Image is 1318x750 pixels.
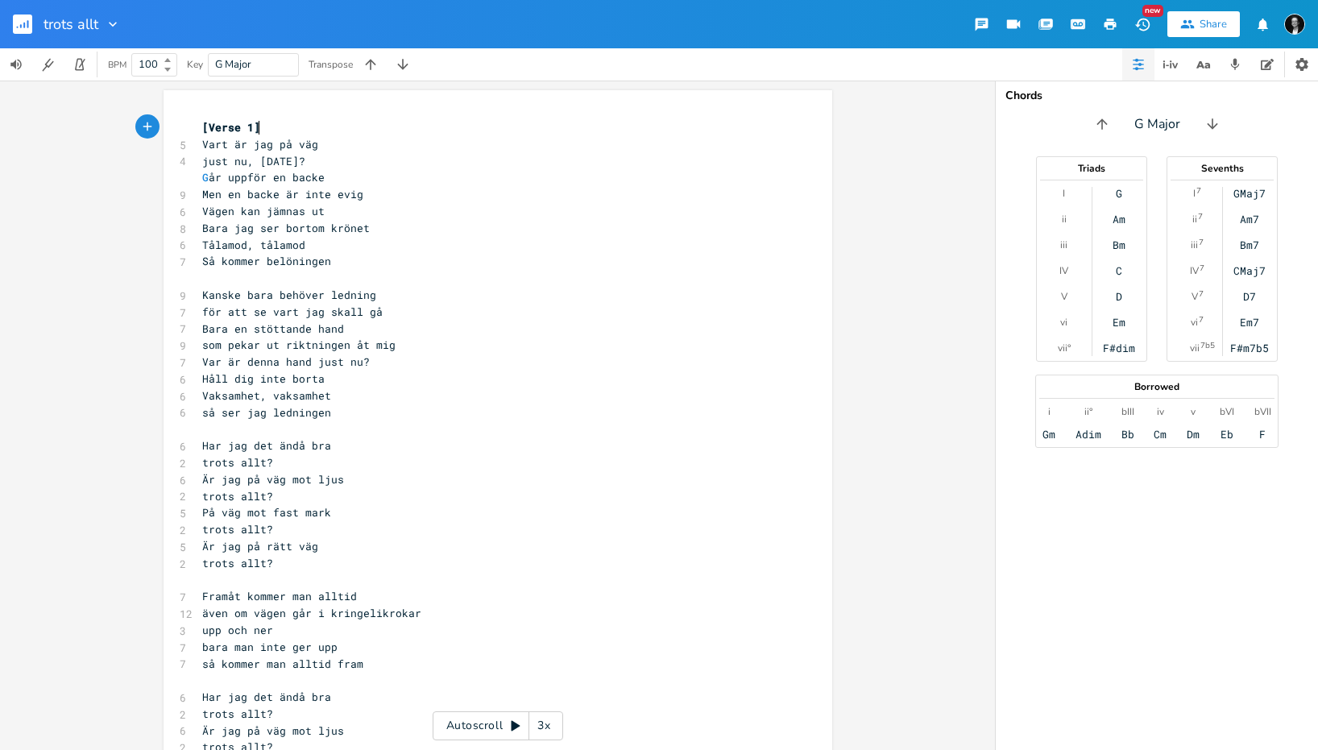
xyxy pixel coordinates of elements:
[1037,164,1146,173] div: Triads
[1126,10,1158,39] button: New
[202,120,260,135] span: [Verse 1]
[1190,264,1199,277] div: IV
[202,371,325,386] span: Håll dig inte borta
[202,539,318,553] span: Är jag på rätt väg
[202,254,331,268] span: Så kommer belöningen
[1230,342,1269,354] div: F#m7b5
[1233,264,1266,277] div: CMaj7
[202,221,370,235] span: Bara jag ser bortom krönet
[1113,316,1125,329] div: Em
[1284,14,1305,35] img: Marianne Milde
[1113,213,1125,226] div: Am
[202,204,325,218] span: Vägen kan jämnas ut
[202,589,357,603] span: Framåt kommer man alltid
[202,388,331,403] span: Vaksamhet, vaksamhet
[202,187,363,201] span: Men en backe är inte evig
[1116,187,1122,200] div: G
[202,321,344,336] span: Bara en stöttande hand
[202,354,370,369] span: Var är denna hand just nu?
[1048,405,1051,418] div: i
[1121,405,1134,418] div: bIII
[1240,316,1259,329] div: Em7
[1243,290,1256,303] div: D7
[1190,342,1200,354] div: vii
[202,170,325,184] span: år uppför en backe
[1103,342,1135,354] div: F#dim
[202,706,273,721] span: trots allt?
[202,455,273,470] span: trots allt?
[1154,428,1167,441] div: Cm
[1076,428,1101,441] div: Adim
[202,438,331,453] span: Har jag det ändå bra
[1220,405,1234,418] div: bVI
[202,505,331,520] span: På väg mot fast mark
[1036,382,1278,392] div: Borrowed
[215,57,251,72] span: G Major
[1193,187,1196,200] div: I
[1221,428,1233,441] div: Eb
[1059,264,1068,277] div: IV
[1199,288,1204,300] sup: 7
[202,690,331,704] span: Har jag det ändå bra
[1062,213,1067,226] div: ii
[1063,187,1065,200] div: I
[202,305,383,319] span: för att se vart jag skall gå
[529,711,558,740] div: 3x
[1196,184,1201,197] sup: 7
[1060,238,1067,251] div: iii
[1240,238,1259,251] div: Bm7
[202,170,209,184] span: G
[202,657,363,671] span: så kommer man alltid fram
[202,522,273,537] span: trots allt?
[1061,290,1067,303] div: V
[1042,428,1055,441] div: Gm
[202,723,344,738] span: Är jag på väg mot ljus
[202,154,305,168] span: just nu, [DATE]?
[1254,405,1271,418] div: bVII
[1200,262,1204,275] sup: 7
[1198,210,1203,223] sup: 7
[1199,313,1204,326] sup: 7
[1157,405,1164,418] div: iv
[1191,238,1198,251] div: iii
[202,137,318,151] span: Vart är jag på väg
[1192,213,1197,226] div: ii
[1116,264,1122,277] div: C
[108,60,126,69] div: BPM
[202,606,421,620] span: även om vägen går i kringelikrokar
[202,556,273,570] span: trots allt?
[309,60,353,69] div: Transpose
[1113,238,1125,251] div: Bm
[202,405,331,420] span: så ser jag ledningen
[433,711,563,740] div: Autoscroll
[1259,428,1266,441] div: F
[1200,17,1227,31] div: Share
[1200,339,1215,352] sup: 7b5
[1005,90,1308,102] div: Chords
[1167,11,1240,37] button: Share
[202,288,376,302] span: Kanske bara behöver ledning
[202,238,305,252] span: Tålamod, tålamod
[1121,428,1134,441] div: Bb
[1167,164,1277,173] div: Sevenths
[187,60,203,69] div: Key
[1240,213,1259,226] div: Am7
[1060,316,1067,329] div: vi
[202,489,273,503] span: trots allt?
[1058,342,1071,354] div: vii°
[1233,187,1266,200] div: GMaj7
[1191,405,1196,418] div: v
[202,472,344,487] span: Är jag på väg mot ljus
[1084,405,1092,418] div: ii°
[1192,290,1198,303] div: V
[202,640,338,654] span: bara man inte ger upp
[1191,316,1198,329] div: vi
[1142,5,1163,17] div: New
[1116,290,1122,303] div: D
[1134,115,1180,134] span: G Major
[202,623,273,637] span: upp och ner
[44,17,98,31] span: trots allt
[1199,236,1204,249] sup: 7
[202,338,396,352] span: som pekar ut riktningen åt mig
[1187,428,1200,441] div: Dm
